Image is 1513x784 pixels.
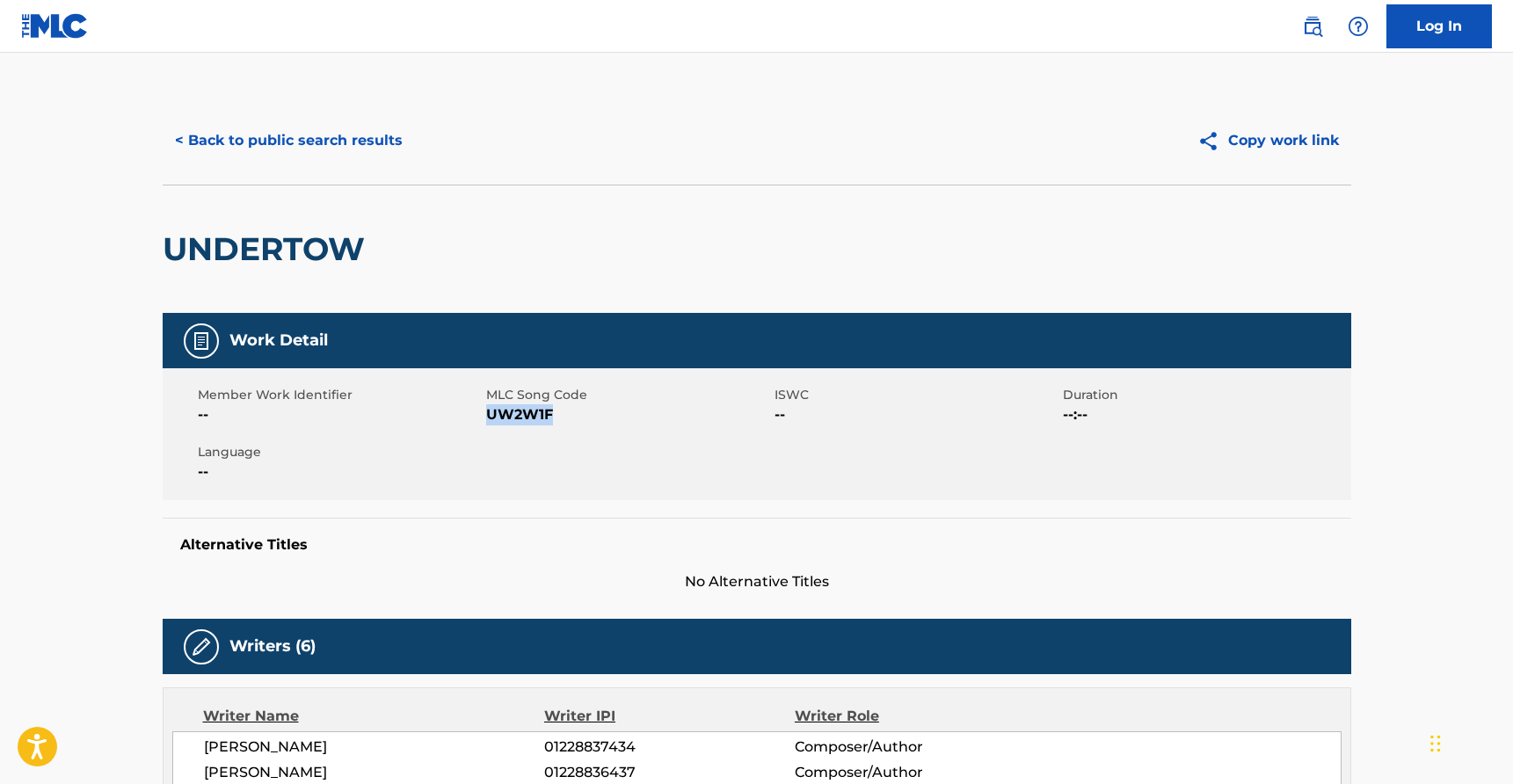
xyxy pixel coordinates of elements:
span: MLC Song Code [486,386,770,404]
span: ISWC [775,386,1058,404]
span: 01228836437 [544,762,794,783]
h2: UNDERTOW [163,229,374,269]
span: No Alternative Titles [163,571,1351,592]
span: [PERSON_NAME] [204,737,545,758]
span: --:-- [1063,404,1347,425]
div: Writer Name [203,706,545,727]
span: -- [775,404,1058,425]
img: help [1348,16,1369,37]
img: Copy work link [1197,130,1228,152]
img: Work Detail [191,330,212,352]
span: Composer/Author [795,737,1022,758]
button: < Back to public search results [163,119,415,163]
span: -- [198,461,482,483]
div: Writer Role [795,706,1022,727]
a: Log In [1386,4,1492,48]
button: Copy work link [1185,119,1351,163]
img: Writers [191,636,212,657]
div: Writer IPI [544,706,795,727]
span: 01228837434 [544,737,794,758]
h5: Alternative Titles [180,536,1334,554]
iframe: Chat Widget [1425,700,1513,784]
h5: Writers (6) [229,636,316,657]
a: Public Search [1295,9,1330,44]
span: Duration [1063,386,1347,404]
span: Language [198,443,482,461]
img: search [1302,16,1323,37]
span: [PERSON_NAME] [204,762,545,783]
span: Member Work Identifier [198,386,482,404]
span: Composer/Author [795,762,1022,783]
div: Help [1341,9,1376,44]
div: Drag [1430,717,1441,770]
span: UW2W1F [486,404,770,425]
h5: Work Detail [229,330,328,351]
span: -- [198,404,482,425]
img: MLC Logo [21,13,89,39]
